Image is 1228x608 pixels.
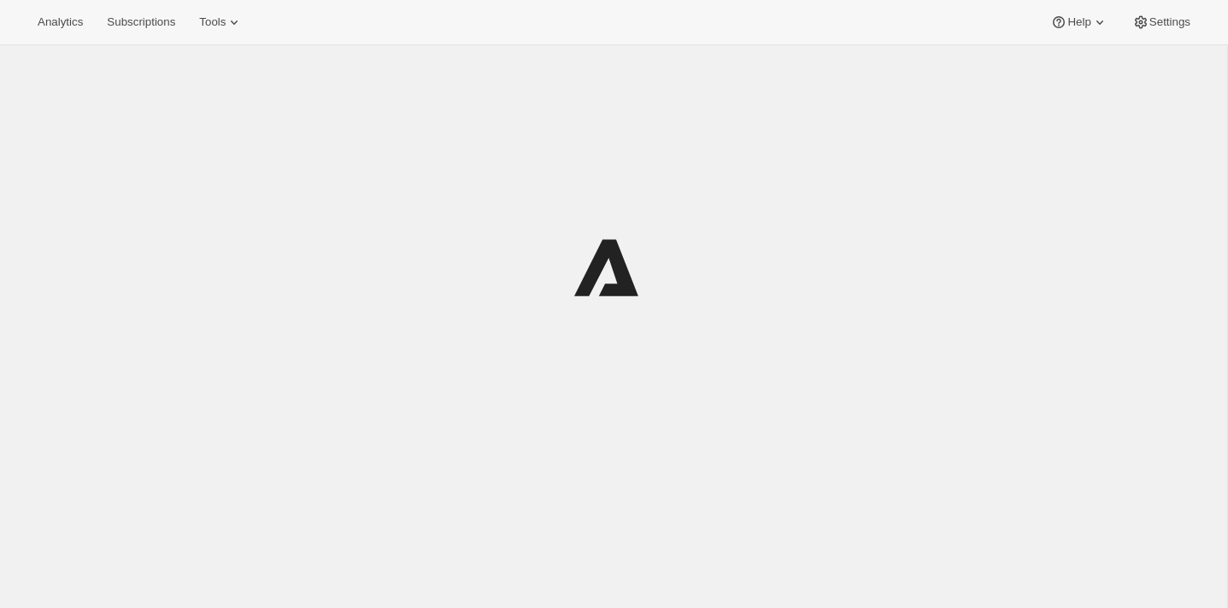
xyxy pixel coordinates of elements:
button: Subscriptions [97,10,185,34]
span: Tools [199,15,226,29]
span: Help [1067,15,1090,29]
button: Tools [189,10,253,34]
button: Analytics [27,10,93,34]
span: Settings [1149,15,1190,29]
span: Analytics [38,15,83,29]
span: Subscriptions [107,15,175,29]
button: Settings [1122,10,1201,34]
button: Help [1040,10,1118,34]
